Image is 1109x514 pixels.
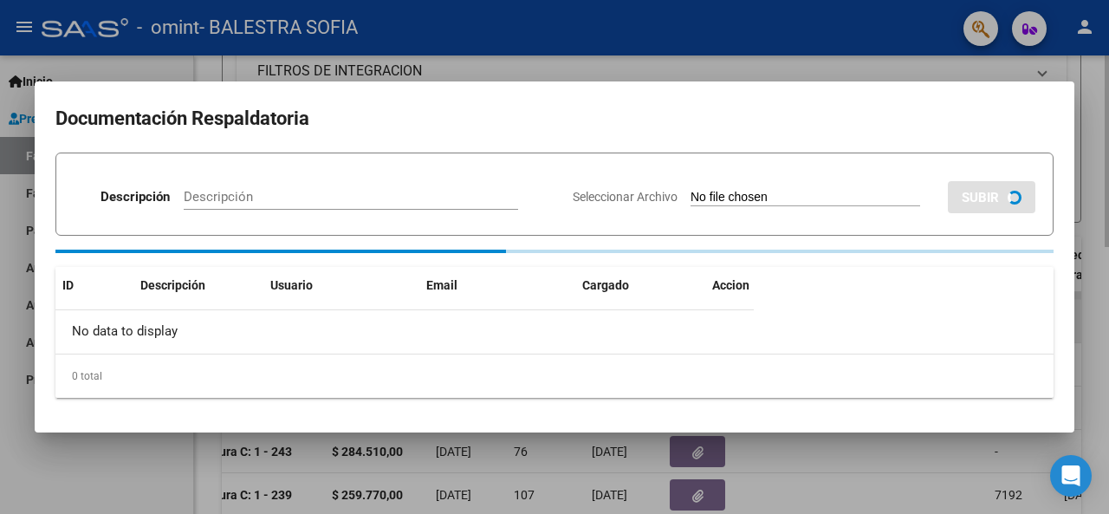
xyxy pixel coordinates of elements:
[263,267,419,304] datatable-header-cell: Usuario
[55,267,133,304] datatable-header-cell: ID
[573,190,678,204] span: Seleccionar Archivo
[140,278,205,292] span: Descripción
[55,355,1054,398] div: 0 total
[55,102,1054,135] h2: Documentación Respaldatoria
[62,278,74,292] span: ID
[133,267,263,304] datatable-header-cell: Descripción
[419,267,575,304] datatable-header-cell: Email
[270,278,313,292] span: Usuario
[705,267,792,304] datatable-header-cell: Accion
[1050,455,1092,497] div: Open Intercom Messenger
[948,181,1035,213] button: SUBIR
[426,278,457,292] span: Email
[962,190,999,205] span: SUBIR
[575,267,705,304] datatable-header-cell: Cargado
[55,310,754,354] div: No data to display
[712,278,749,292] span: Accion
[101,187,170,207] p: Descripción
[582,278,629,292] span: Cargado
